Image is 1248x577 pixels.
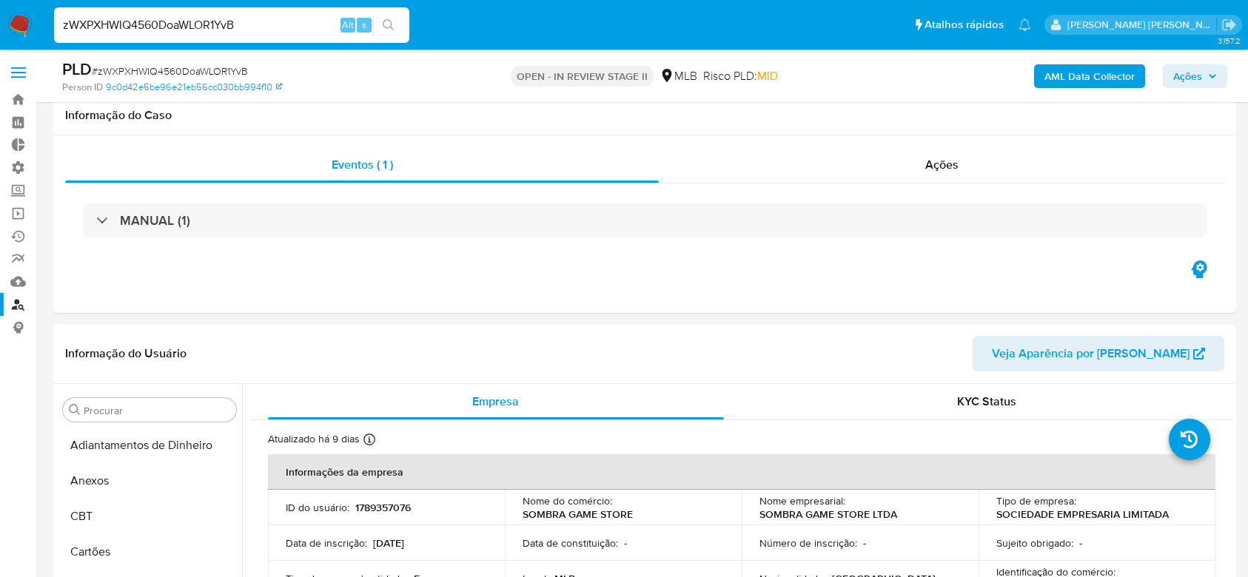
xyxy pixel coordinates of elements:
a: Notificações [1019,18,1031,31]
span: Ações [1173,64,1202,88]
p: Data de inscrição : [286,536,367,550]
p: SOMBRA GAME STORE [523,507,633,521]
p: - [624,536,627,550]
a: Sair [1221,17,1237,33]
span: # zWXPXHWIQ4560DoaWLOR1YvB [92,64,248,78]
span: Risco PLD: [703,68,778,84]
b: PLD [62,57,92,81]
span: KYC Status [957,393,1016,410]
a: 9c0d42e5be96e21eb56cc030bb994f10 [106,81,282,94]
p: Nome do comércio : [523,494,612,507]
p: Sujeito obrigado : [996,536,1073,550]
h1: Informação do Caso [65,108,1224,123]
span: Ações [925,156,959,173]
p: Tipo de empresa : [996,494,1076,507]
th: Informações da empresa [268,454,1215,490]
span: Veja Aparência por [PERSON_NAME] [992,336,1190,371]
input: Pesquise usuários ou casos... [54,16,409,35]
p: [DATE] [373,536,404,550]
p: - [863,536,866,550]
span: Atalhos rápidos [925,17,1004,33]
p: Atualizado há 9 dias [268,432,360,446]
button: Veja Aparência por [PERSON_NAME] [973,336,1224,371]
p: OPEN - IN REVIEW STAGE II [511,66,654,87]
span: s [362,18,366,32]
button: AML Data Collector [1034,64,1145,88]
p: ID do usuário : [286,501,349,514]
p: - [1079,536,1082,550]
p: andrea.asantos@mercadopago.com.br [1067,18,1217,32]
button: Procurar [69,404,81,416]
b: Person ID [62,81,103,94]
button: Cartões [57,534,242,570]
span: Empresa [472,393,519,410]
p: Data de constituição : [523,536,618,550]
button: Ações [1163,64,1227,88]
div: MLB [660,68,697,84]
div: MANUAL (1) [83,203,1207,237]
p: SOMBRA GAME STORE LTDA [759,507,897,521]
span: Eventos ( 1 ) [332,156,393,173]
p: Nome empresarial : [759,494,845,507]
button: CBT [57,499,242,534]
button: Anexos [57,463,242,499]
p: Número de inscrição : [759,536,857,550]
button: search-icon [373,15,403,36]
input: Procurar [84,404,230,417]
h1: Informação do Usuário [65,346,187,361]
span: MID [757,67,778,84]
p: SOCIEDADE EMPRESARIA LIMITADA [996,507,1169,521]
p: 1789357076 [355,501,411,514]
b: AML Data Collector [1044,64,1135,88]
button: Adiantamentos de Dinheiro [57,428,242,463]
h3: MANUAL (1) [120,212,190,229]
span: Alt [342,18,354,32]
